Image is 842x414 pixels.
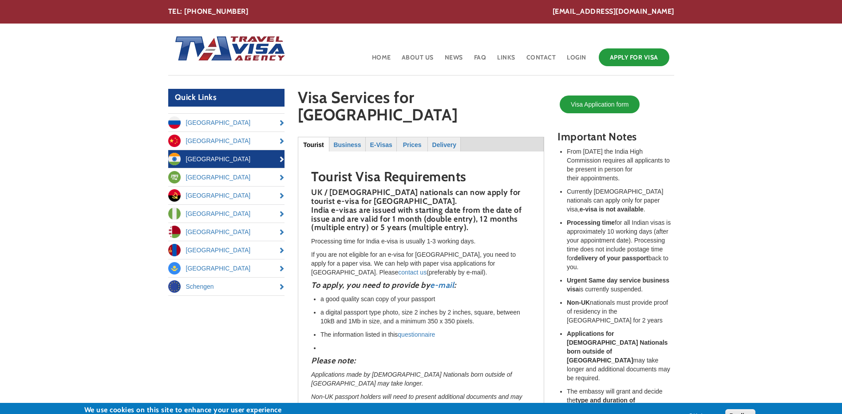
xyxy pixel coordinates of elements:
a: E-Visas [366,137,396,151]
p: If you are not eligible for an e-visa for [GEOGRAPHIC_DATA], you need to apply for a paper visa. ... [311,250,531,277]
a: News [444,46,464,75]
a: FAQ [473,46,487,75]
strong: e-visa is not available [580,206,644,213]
a: Schengen [168,278,285,295]
a: About Us [401,46,435,75]
strong: delivery of your passport [574,255,648,262]
li: nationals must provide proof of residency in the [GEOGRAPHIC_DATA] for 2 years [567,298,674,325]
li: is currently suspended. [567,276,674,294]
a: [GEOGRAPHIC_DATA] [168,205,285,223]
a: [EMAIL_ADDRESS][DOMAIN_NAME] [553,7,674,17]
h3: Important Notes [557,131,674,143]
strong: Delivery [432,141,456,148]
p: Processing time for India e-visa is usually 1-3 working days. [311,237,531,246]
a: Prices [397,137,427,151]
a: contact us [398,269,427,276]
li: a good quality scan copy of your passport [320,295,531,303]
li: a digital passport type photo, size 2 inches by 2 inches, square, between 10kB and 1Mb in size, a... [320,308,531,326]
strong: Applications for [DEMOGRAPHIC_DATA] Nationals born outside of [GEOGRAPHIC_DATA] [567,330,668,364]
li: The information listed in this [320,330,531,339]
a: Visa Application form [560,96,640,113]
a: questionnaire [398,331,435,338]
a: [GEOGRAPHIC_DATA] [168,150,285,168]
a: Business [330,137,365,151]
strong: Urgent Same day service business visa [567,277,669,293]
a: Delivery [428,137,460,151]
h4: UK / [DEMOGRAPHIC_DATA] nationals can now apply for tourist e-visa for [GEOGRAPHIC_DATA]. India e... [311,188,531,232]
h2: Tourist Visa Requirements [311,169,531,184]
strong: Tourist [303,141,324,148]
strong: Non-UK [567,299,590,306]
a: [GEOGRAPHIC_DATA] [168,132,285,150]
img: Home [168,27,286,72]
a: Contact [526,46,557,75]
em: Applications made by [DEMOGRAPHIC_DATA] Nationals born outside of [GEOGRAPHIC_DATA] may take longer. [311,371,512,387]
h1: Visa Services for [GEOGRAPHIC_DATA] [298,89,544,128]
strong: Please note: [311,356,356,366]
strong: E-Visas [370,141,392,148]
strong: To apply, you need to provide by : [311,280,456,290]
a: Links [496,46,516,75]
a: Login [566,46,587,75]
a: Apply for Visa [599,48,669,66]
a: [GEOGRAPHIC_DATA] [168,114,285,131]
strong: Business [333,141,361,148]
strong: Processing time [567,219,615,226]
strong: Prices [403,141,422,148]
a: [GEOGRAPHIC_DATA] [168,259,285,277]
li: From [DATE] the India High Commission requires all applicants to be present in person for their a... [567,147,674,183]
a: Tourist [298,137,329,151]
a: [GEOGRAPHIC_DATA] [168,187,285,204]
a: e-mail [430,280,454,290]
a: Home [371,46,392,75]
li: Currently [DEMOGRAPHIC_DATA] nationals can apply only for paper visa, . [567,187,674,214]
em: Non-UK passport holders will need to present additional documents and may need to fill in additio... [311,393,522,409]
a: [GEOGRAPHIC_DATA] [168,241,285,259]
a: [GEOGRAPHIC_DATA] [168,223,285,241]
li: for all Indian visas is approximately 10 working days (after your appointment date). Processing t... [567,218,674,271]
strong: type and duration of visa [567,397,635,413]
a: [GEOGRAPHIC_DATA] [168,168,285,186]
div: TEL: [PHONE_NUMBER] [168,7,674,17]
li: may take longer and additional documents may be required. [567,329,674,382]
